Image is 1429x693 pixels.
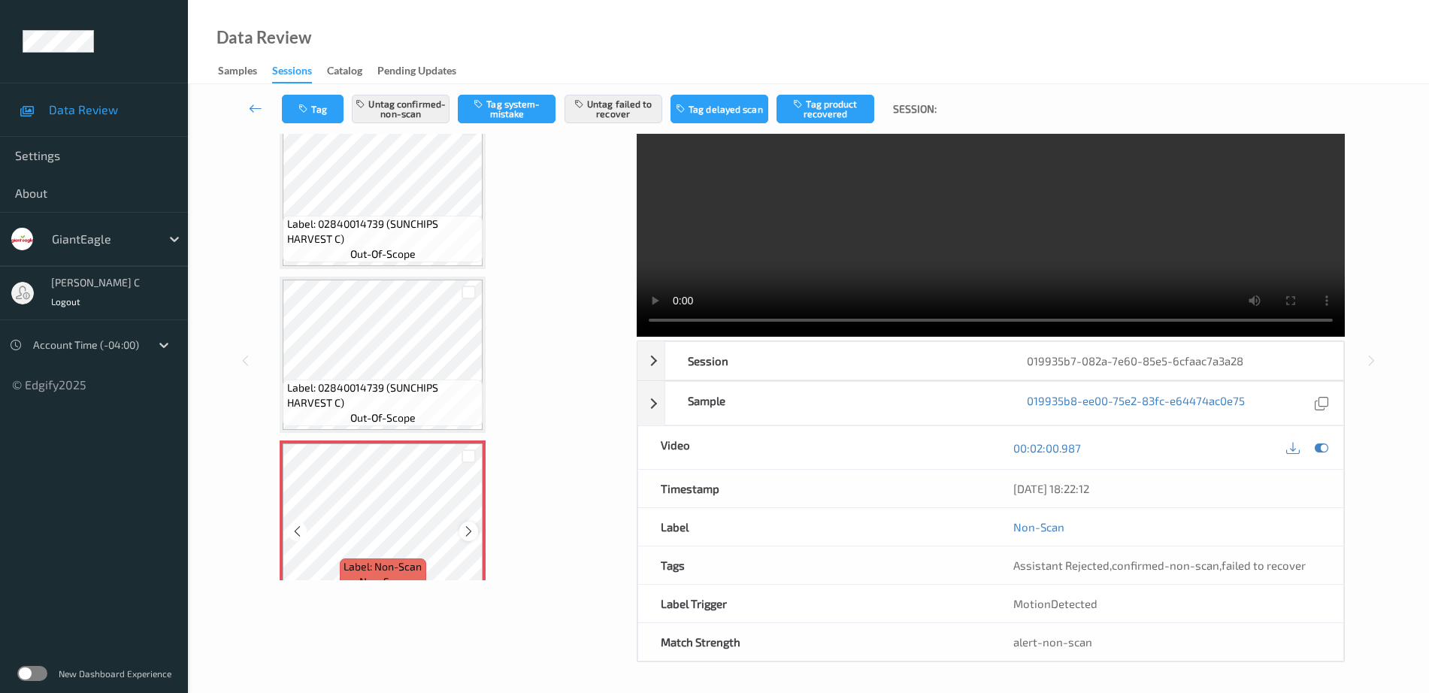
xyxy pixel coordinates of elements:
div: Samples [218,63,257,82]
div: Timestamp [638,470,991,507]
button: Untag confirmed-non-scan [352,95,450,123]
span: out-of-scope [350,410,416,425]
div: Catalog [327,63,362,82]
div: Label Trigger [638,585,991,622]
button: Tag [282,95,344,123]
a: Pending Updates [377,61,471,82]
span: confirmed-non-scan [1112,558,1219,572]
div: alert-non-scan [1013,634,1321,649]
button: Tag delayed scan [671,95,768,123]
a: 00:02:00.987 [1013,440,1081,455]
span: out-of-scope [350,247,416,262]
div: Pending Updates [377,63,456,82]
div: Tags [638,546,991,584]
a: Non-Scan [1013,519,1064,534]
button: Untag failed to recover [565,95,662,123]
div: MotionDetected [991,585,1343,622]
span: Session: [893,101,937,117]
button: Tag system-mistake [458,95,556,123]
span: Label: Non-Scan [344,559,422,574]
span: non-scan [359,574,407,589]
div: Data Review [216,30,311,45]
span: Label: 02840014739 (SUNCHIPS HARVEST C) [287,380,480,410]
div: Sample [665,382,1004,425]
div: Session [665,342,1004,380]
a: 019935b8-ee00-75e2-83fc-e64474ac0e75 [1027,393,1245,413]
a: Sessions [272,61,327,83]
span: Label: 02840014739 (SUNCHIPS HARVEST C) [287,216,480,247]
button: Tag product recovered [777,95,874,123]
span: , , [1013,558,1306,572]
div: Sessions [272,63,312,83]
span: failed to recover [1222,558,1306,572]
div: Session019935b7-082a-7e60-85e5-6cfaac7a3a28 [637,341,1344,380]
div: Match Strength [638,623,991,661]
div: Label [638,508,991,546]
div: Sample019935b8-ee00-75e2-83fc-e64474ac0e75 [637,381,1344,425]
a: Catalog [327,61,377,82]
div: 019935b7-082a-7e60-85e5-6cfaac7a3a28 [1004,342,1343,380]
span: Assistant Rejected [1013,558,1110,572]
div: Video [638,426,991,469]
a: Samples [218,61,272,82]
div: [DATE] 18:22:12 [1013,481,1321,496]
